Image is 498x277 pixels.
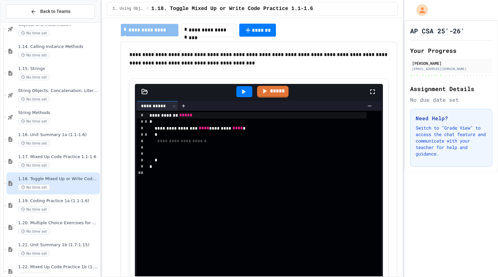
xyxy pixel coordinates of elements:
[18,264,99,270] span: 1.22. Mixed Up Code Practice 1b (1.7-1.15)
[151,5,313,13] span: 1.18. Toggle Mixed Up or Write Code Practice 1.1-1.6
[18,154,99,160] span: 1.17. Mixed Up Code Practice 1.1-1.6
[18,184,50,190] span: No time set
[113,6,144,11] span: 1. Using Objects and Methods
[18,162,50,168] span: No time set
[412,60,490,66] div: [PERSON_NAME]
[18,66,99,72] span: 1.15. Strings
[18,242,99,248] span: 1.21. Unit Summary 1b (1.7-1.15)
[18,44,99,50] span: 1.14. Calling Instance Methods
[18,88,99,94] span: String Objects: Concatenation, Literals, and More
[18,220,99,226] span: 1.20. Multiple Choice Exercises for Unit 1a (1.1-1.6)
[410,84,492,93] h2: Assignment Details
[18,118,50,124] span: No time set
[416,114,487,122] h3: Need Help?
[18,198,99,204] span: 1.19. Coding Practice 1a (1.1-1.6)
[18,206,50,213] span: No time set
[18,74,50,80] span: No time set
[18,228,50,235] span: No time set
[18,140,50,146] span: No time set
[6,5,95,18] button: Back to Teams
[416,125,487,157] p: Switch to "Grade View" to access the chat feature and communicate with your teacher for help and ...
[410,96,492,104] div: No due date set
[18,250,50,257] span: No time set
[410,26,465,35] h1: AP CSA 25'-26'
[412,66,490,71] div: [EMAIL_ADDRESS][DOMAIN_NAME]
[18,132,99,138] span: 1.16. Unit Summary 1a (1.1-1.6)
[18,110,99,116] span: String Methods
[409,3,430,17] div: My Account
[40,8,70,15] span: Back to Teams
[18,96,50,102] span: No time set
[410,46,492,55] h2: Your Progress
[18,176,99,182] span: 1.18. Toggle Mixed Up or Write Code Practice 1.1-1.6
[18,30,50,36] span: No time set
[18,52,50,58] span: No time set
[146,6,148,11] span: /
